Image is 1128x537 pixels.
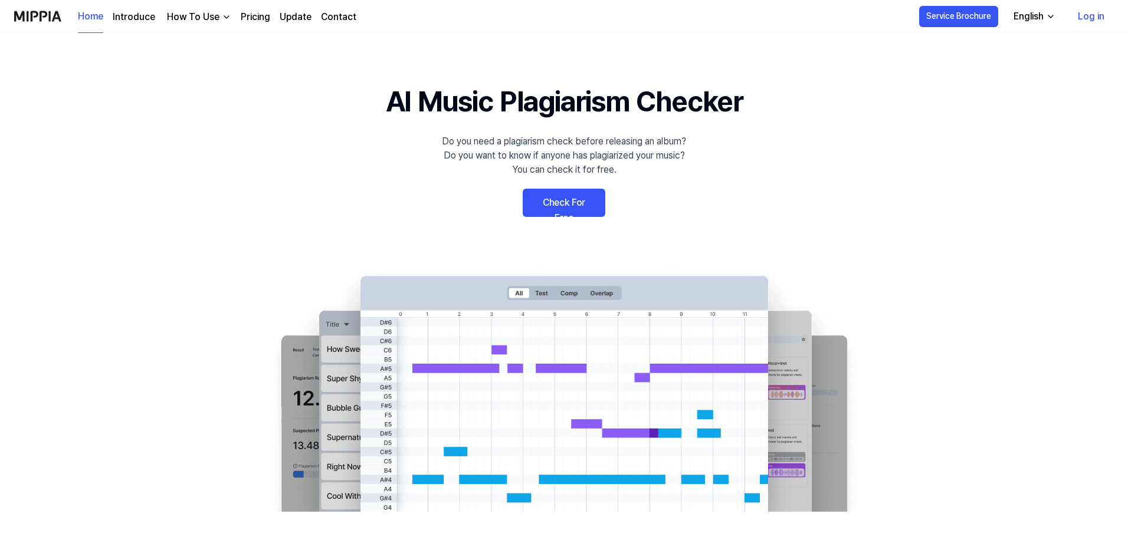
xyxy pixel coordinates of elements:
button: How To Use [165,10,231,24]
img: main Image [257,264,871,512]
a: Contact [321,10,356,24]
div: How To Use [165,10,222,24]
button: English [1004,5,1063,28]
a: Check For Free [523,189,605,217]
a: Introduce [113,10,155,24]
div: Do you need a plagiarism check before releasing an album? Do you want to know if anyone has plagi... [442,134,686,177]
h1: AI Music Plagiarism Checker [386,80,743,123]
img: down [222,12,231,22]
a: Home [78,1,103,33]
div: English [1011,9,1046,24]
button: Service Brochure [919,6,998,27]
a: Update [280,10,311,24]
a: Pricing [241,10,270,24]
